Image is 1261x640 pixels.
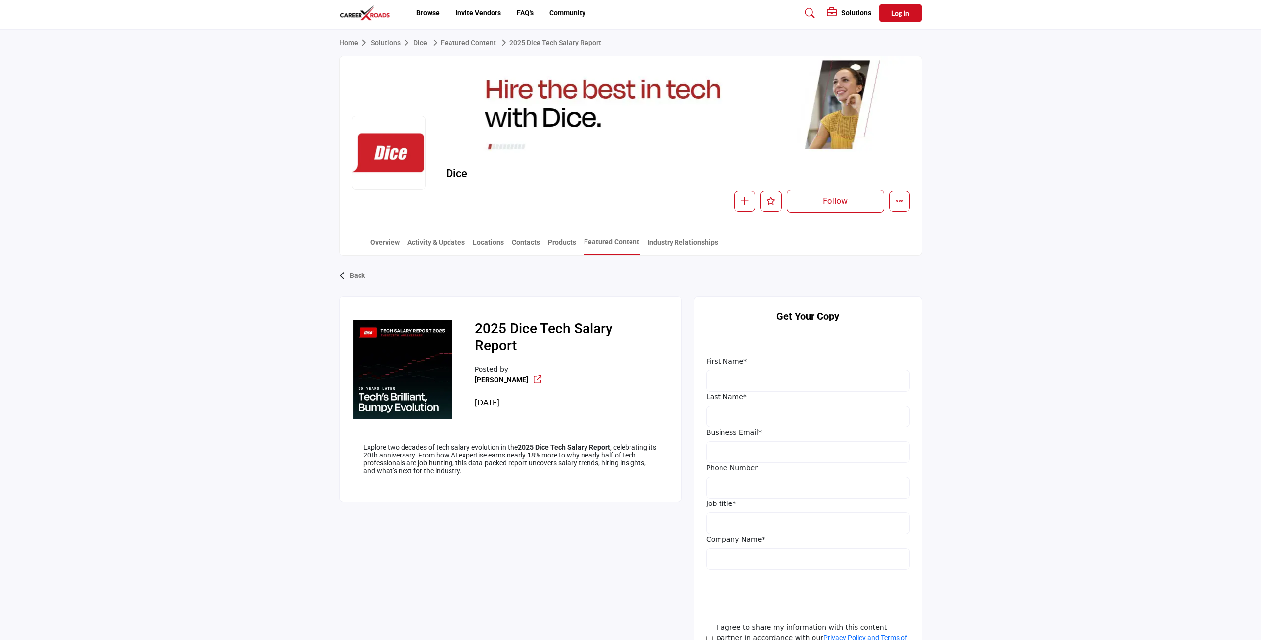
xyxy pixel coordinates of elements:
[584,237,640,255] a: Featured Content
[446,167,718,180] h2: Dice
[549,9,585,17] a: Community
[827,7,871,19] div: Solutions
[706,499,736,509] label: Job title*
[472,237,504,255] a: Locations
[706,573,856,612] iframe: reCAPTCHA
[511,237,540,255] a: Contacts
[407,237,465,255] a: Activity & Updates
[706,441,910,463] input: Business Email
[518,443,610,451] strong: 2025 Dice Tech Salary Report
[706,406,910,427] input: Last Name
[706,463,758,473] label: Phone Number
[706,548,910,570] input: Company Name
[371,39,413,46] a: Solutions
[891,9,909,17] span: Log In
[413,39,427,46] a: Dice
[455,9,501,17] a: Invite Vendors
[363,443,658,475] p: Explore two decades of tech salary evolution in the , celebrating its 20th anniversary. From how ...
[706,370,910,392] input: First Name
[475,397,499,407] span: [DATE]
[647,237,719,255] a: Industry Relationships
[547,237,577,255] a: Products
[706,392,747,402] label: Last Name*
[475,320,658,357] h2: 2025 Dice Tech Salary Report
[787,190,884,213] button: Follow
[475,375,528,385] b: Redirect to company listing - dice
[795,5,821,21] a: Search
[760,191,782,212] button: Like
[879,4,922,22] button: Log In
[706,356,747,366] label: First Name*
[841,8,871,17] h5: Solutions
[517,9,534,17] a: FAQ's
[370,237,400,255] a: Overview
[706,477,910,499] input: Phone Number
[416,9,440,17] a: Browse
[475,365,556,408] div: Posted by
[353,320,452,419] img: No Feature content logo
[889,191,910,212] button: More details
[706,309,910,323] h2: Get Your Copy
[339,39,371,46] a: Home
[706,512,910,534] input: Job Title
[350,267,365,285] p: Back
[706,534,765,545] label: Company Name*
[706,427,762,438] label: Business Email*
[475,376,528,384] a: [PERSON_NAME]
[339,5,396,21] img: site Logo
[498,39,601,46] a: 2025 Dice Tech Salary Report
[429,39,496,46] a: Featured Content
